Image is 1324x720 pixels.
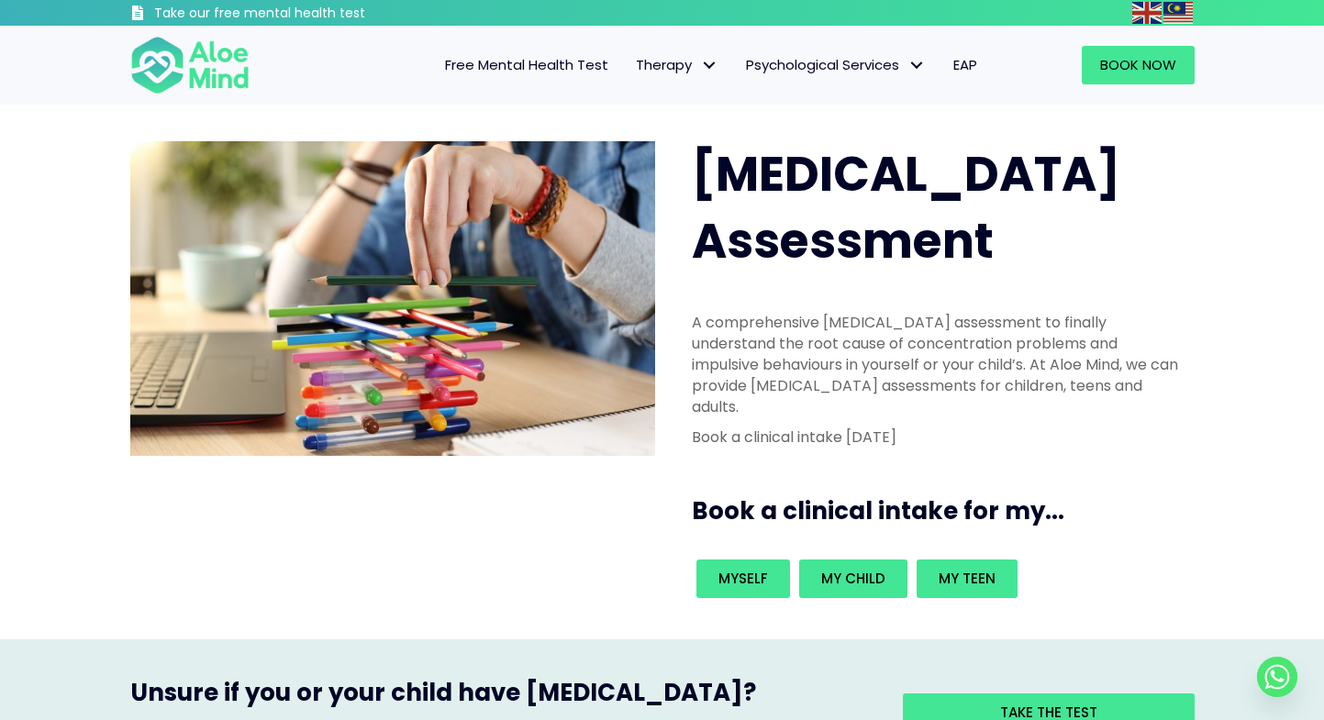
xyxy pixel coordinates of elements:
a: Malay [1163,2,1195,23]
a: Free Mental Health Test [431,46,622,84]
span: My child [821,569,885,588]
span: EAP [953,55,977,74]
h3: Take our free mental health test [154,5,463,23]
img: Aloe mind Logo [130,35,250,95]
div: Book an intake for my... [692,555,1184,603]
h3: Book a clinical intake for my... [692,494,1202,527]
a: Myself [696,559,790,598]
a: Whatsapp [1257,657,1297,697]
p: Book a clinical intake [DATE] [692,426,1184,448]
span: Therapy: submenu [696,52,723,79]
h3: Unsure if you or your child have [MEDICAL_DATA]? [130,676,875,718]
span: Book Now [1100,55,1176,74]
a: English [1132,2,1163,23]
span: My teen [939,569,996,588]
a: Book Now [1082,46,1195,84]
span: [MEDICAL_DATA] Assessment [692,140,1120,274]
a: My child [799,559,907,598]
img: ms [1163,2,1193,24]
p: A comprehensive [MEDICAL_DATA] assessment to finally understand the root cause of concentration p... [692,312,1184,418]
span: Free Mental Health Test [445,55,608,74]
a: TherapyTherapy: submenu [622,46,732,84]
nav: Menu [273,46,991,84]
span: Myself [718,569,768,588]
span: Psychological Services [746,55,926,74]
span: Psychological Services: submenu [904,52,930,79]
img: en [1132,2,1162,24]
span: Therapy [636,55,718,74]
a: My teen [917,559,1018,598]
img: ADHD photo [130,141,655,456]
a: EAP [940,46,991,84]
a: Psychological ServicesPsychological Services: submenu [732,46,940,84]
a: Take our free mental health test [130,5,463,26]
